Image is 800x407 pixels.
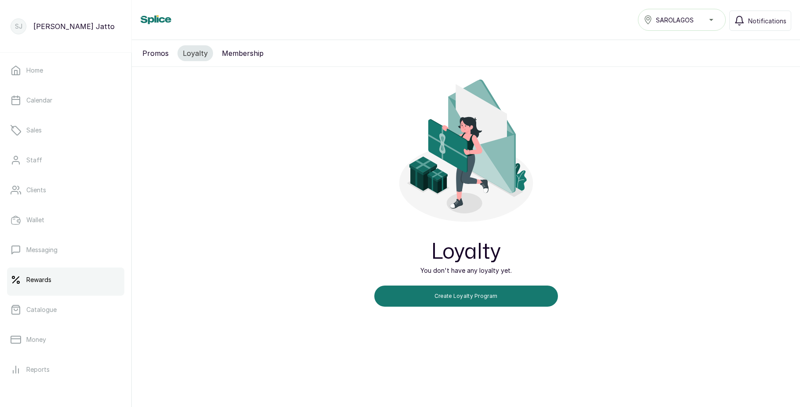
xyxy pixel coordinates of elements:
[7,297,124,322] a: Catalogue
[26,335,46,344] p: Money
[26,186,46,194] p: Clients
[420,266,512,275] p: You don't have any loyalty yet.
[26,246,58,254] p: Messaging
[217,45,269,61] button: Membership
[7,238,124,262] a: Messaging
[7,178,124,202] a: Clients
[7,327,124,352] a: Money
[26,365,50,374] p: Reports
[729,11,791,31] button: Notifications
[33,21,115,32] p: [PERSON_NAME] Jatto
[7,118,124,143] a: Sales
[26,275,51,284] p: Rewards
[638,9,726,31] button: SAROLAGOS
[7,88,124,113] a: Calendar
[15,22,22,31] p: SJ
[656,15,694,25] span: SAROLAGOS
[26,216,44,224] p: Wallet
[7,58,124,83] a: Home
[26,66,43,75] p: Home
[748,16,786,26] span: Notifications
[431,238,500,266] h2: Loyalty
[374,286,558,307] button: Create Loyalty Program
[26,96,52,105] p: Calendar
[26,305,57,314] p: Catalogue
[7,208,124,232] a: Wallet
[7,148,124,172] a: Staff
[177,45,213,61] button: Loyalty
[7,268,124,292] a: Rewards
[26,126,42,135] p: Sales
[7,357,124,382] a: Reports
[26,156,42,165] p: Staff
[137,45,174,61] button: Promos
